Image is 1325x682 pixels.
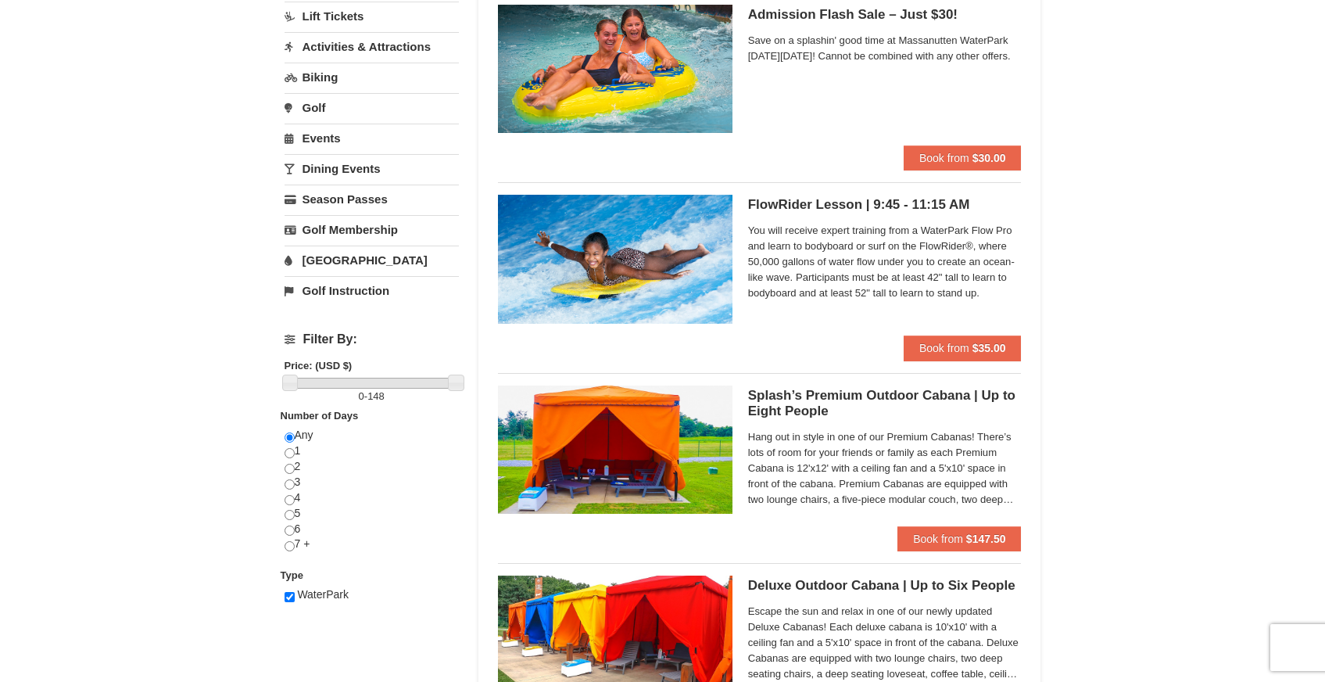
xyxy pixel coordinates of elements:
div: Any 1 2 3 4 5 6 7 + [285,428,459,568]
span: 0 [359,390,364,402]
span: Escape the sun and relax in one of our newly updated Deluxe Cabanas! Each deluxe cabana is 10'x10... [748,604,1022,682]
a: Activities & Attractions [285,32,459,61]
span: Book from [919,152,969,164]
h5: Admission Flash Sale – Just $30! [748,7,1022,23]
h5: Splash’s Premium Outdoor Cabana | Up to Eight People [748,388,1022,419]
a: Golf [285,93,459,122]
img: 6619917-1540-abbb9b77.jpg [498,386,732,514]
h5: Deluxe Outdoor Cabana | Up to Six People [748,578,1022,594]
a: Events [285,124,459,153]
span: Save on a splashin' good time at Massanutten WaterPark [DATE][DATE]! Cannot be combined with any ... [748,33,1022,64]
a: Lift Tickets [285,2,459,31]
span: Book from [913,533,963,545]
span: WaterPark [297,588,349,601]
a: Dining Events [285,154,459,183]
a: Golf Membership [285,215,459,244]
a: Season Passes [285,185,459,214]
strong: $147.50 [966,533,1006,545]
strong: Price: (USD $) [285,360,353,372]
span: 148 [367,390,385,402]
h5: FlowRider Lesson | 9:45 - 11:15 AM [748,197,1022,213]
span: You will receive expert training from a WaterPark Flow Pro and learn to bodyboard or surf on the ... [748,223,1022,301]
span: Hang out in style in one of our Premium Cabanas! There’s lots of room for your friends or family ... [748,429,1022,508]
span: Book from [919,342,969,354]
a: Golf Instruction [285,276,459,305]
img: 6619917-216-363963c7.jpg [498,195,732,323]
label: - [285,389,459,404]
h4: Filter By: [285,332,459,346]
button: Book from $30.00 [904,145,1022,170]
img: 6619917-1618-f229f8f2.jpg [498,5,732,133]
a: Biking [285,63,459,92]
strong: $30.00 [972,152,1006,164]
strong: Number of Days [281,410,359,422]
button: Book from $35.00 [904,336,1022,361]
strong: $35.00 [972,342,1006,354]
a: [GEOGRAPHIC_DATA] [285,246,459,275]
strong: Type [281,569,303,581]
button: Book from $147.50 [897,526,1021,551]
